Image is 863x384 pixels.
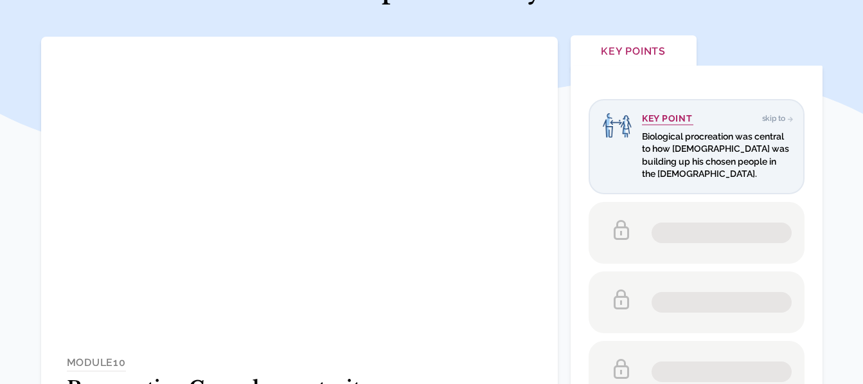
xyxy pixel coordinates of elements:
h4: Key Point [642,113,693,125]
span: Skip to [762,114,790,123]
button: Key Points [571,35,697,69]
h4: MODULE 10 [67,355,126,372]
iframe: Module 10 - Procreative Complementarity [41,37,558,327]
p: Biological procreation was central to how [DEMOGRAPHIC_DATA] was building up his chosen people in... [642,131,790,180]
